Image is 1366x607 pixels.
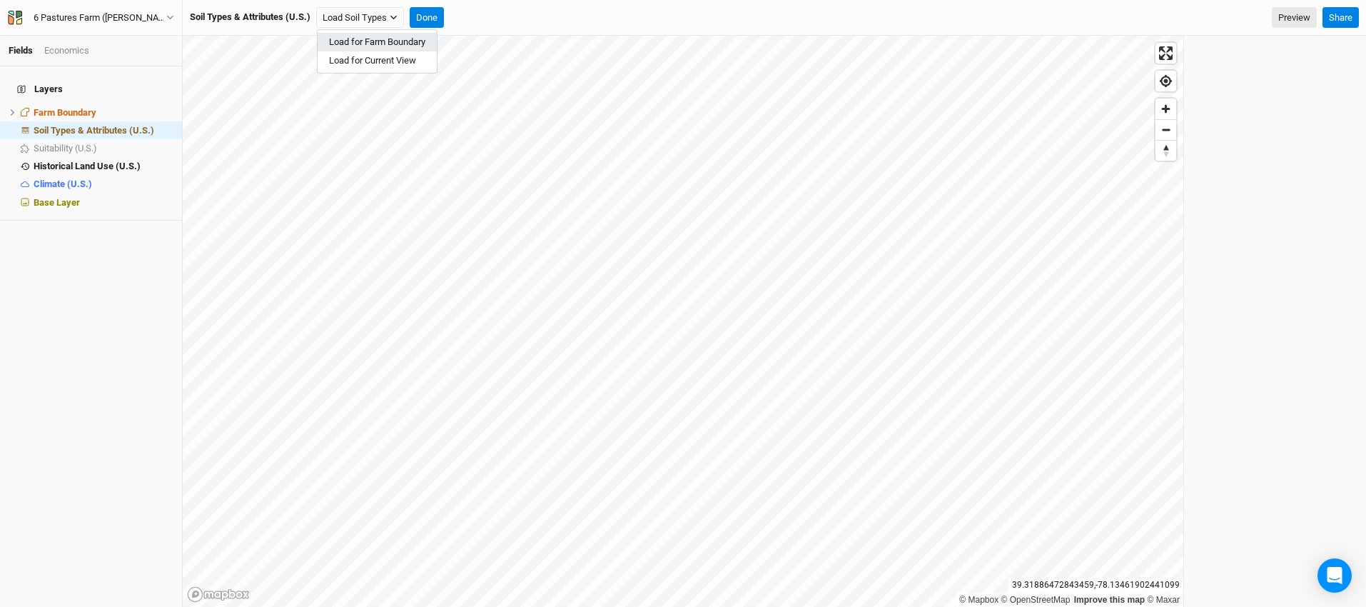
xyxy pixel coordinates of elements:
span: Soil Types & Attributes (U.S.) [34,125,154,136]
button: Find my location [1155,71,1176,91]
div: Farm Boundary [34,107,173,119]
span: Farm Boundary [34,107,96,118]
button: Load Soil Types [316,7,404,29]
button: Enter fullscreen [1155,43,1176,64]
button: Done [410,7,444,29]
a: Improve this map [1074,595,1145,605]
div: Suitability (U.S.) [34,143,173,154]
div: Historical Land Use (U.S.) [34,161,173,172]
div: 39.31886472843459 , -78.13461902441099 [1008,578,1183,593]
span: Base Layer [34,197,80,208]
span: Zoom out [1155,120,1176,140]
span: Climate (U.S.) [34,179,92,189]
button: 6 Pastures Farm ([PERSON_NAME]) [7,10,175,26]
a: Mapbox logo [187,586,250,603]
span: Suitability (U.S.) [34,143,97,154]
button: Load for Current View [318,51,437,70]
button: Zoom out [1155,119,1176,140]
a: Fields [9,45,33,56]
div: 6 Pastures Farm ([PERSON_NAME]) [34,11,166,25]
div: Climate (U.S.) [34,179,173,190]
div: Open Intercom Messenger [1317,558,1352,593]
button: Share [1322,7,1359,29]
div: Economics [44,44,89,57]
div: 6 Pastures Farm (Paul) [34,11,166,25]
button: Zoom in [1155,99,1176,119]
a: OpenStreetMap [1001,595,1071,605]
a: Mapbox [959,595,998,605]
span: Historical Land Use (U.S.) [34,161,141,171]
a: Maxar [1147,595,1180,605]
div: Soil Types & Attributes (U.S.) [34,125,173,136]
button: Reset bearing to north [1155,140,1176,161]
div: Soil Types & Attributes (U.S.) [190,11,310,24]
canvas: Map [183,36,1183,607]
h4: Layers [9,75,173,104]
span: Reset bearing to north [1155,141,1176,161]
div: Base Layer [34,197,173,209]
button: Load for Farm Boundary [318,33,437,51]
a: Preview [1272,7,1317,29]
